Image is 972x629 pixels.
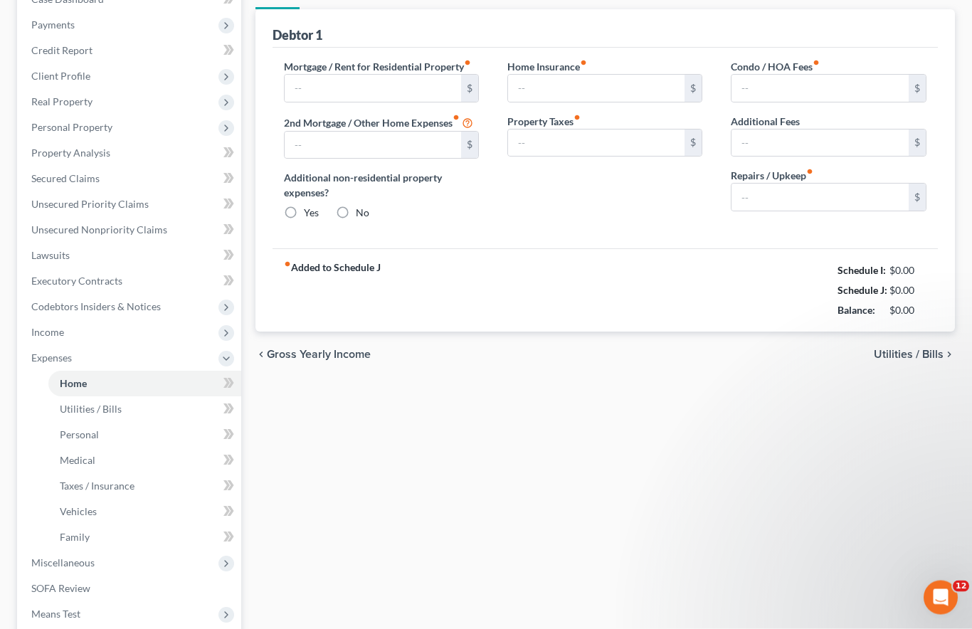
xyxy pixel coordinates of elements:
[31,327,64,339] span: Income
[731,130,909,157] input: --
[60,455,95,467] span: Medical
[284,115,473,132] label: 2nd Mortgage / Other Home Expenses
[255,349,267,361] i: chevron_left
[31,147,110,159] span: Property Analysis
[31,250,70,262] span: Lawsuits
[20,38,241,64] a: Credit Report
[60,506,97,518] span: Vehicles
[507,115,581,129] label: Property Taxes
[731,184,909,211] input: --
[889,264,927,278] div: $0.00
[20,141,241,166] a: Property Analysis
[31,199,149,211] span: Unsecured Priority Claims
[31,96,93,108] span: Real Property
[60,532,90,544] span: Family
[685,75,702,102] div: $
[31,70,90,83] span: Client Profile
[48,371,241,397] a: Home
[285,132,462,159] input: --
[20,576,241,602] a: SOFA Review
[48,448,241,474] a: Medical
[31,352,72,364] span: Expenses
[273,27,322,44] div: Debtor 1
[31,608,80,620] span: Means Test
[838,285,887,297] strong: Schedule J:
[60,429,99,441] span: Personal
[31,122,112,134] span: Personal Property
[31,45,93,57] span: Credit Report
[31,583,90,595] span: SOFA Review
[31,301,161,313] span: Codebtors Insiders & Notices
[20,269,241,295] a: Executory Contracts
[48,525,241,551] a: Family
[806,169,813,176] i: fiber_manual_record
[944,349,955,361] i: chevron_right
[255,349,371,361] button: chevron_left Gross Yearly Income
[889,284,927,298] div: $0.00
[507,60,587,75] label: Home Insurance
[20,243,241,269] a: Lawsuits
[909,130,926,157] div: $
[285,75,462,102] input: --
[731,75,909,102] input: --
[508,130,685,157] input: --
[874,349,955,361] button: Utilities / Bills chevron_right
[31,19,75,31] span: Payments
[48,499,241,525] a: Vehicles
[20,192,241,218] a: Unsecured Priority Claims
[924,581,958,615] iframe: Intercom live chat
[284,261,381,321] strong: Added to Schedule J
[685,130,702,157] div: $
[20,166,241,192] a: Secured Claims
[909,184,926,211] div: $
[889,304,927,318] div: $0.00
[304,206,319,221] label: Yes
[508,75,685,102] input: --
[461,132,478,159] div: $
[284,261,291,268] i: fiber_manual_record
[580,60,587,67] i: fiber_manual_record
[838,265,886,277] strong: Schedule I:
[267,349,371,361] span: Gross Yearly Income
[284,60,471,75] label: Mortgage / Rent for Residential Property
[48,397,241,423] a: Utilities / Bills
[20,218,241,243] a: Unsecured Nonpriority Claims
[48,474,241,499] a: Taxes / Insurance
[874,349,944,361] span: Utilities / Bills
[453,115,460,122] i: fiber_manual_record
[31,557,95,569] span: Miscellaneous
[838,305,875,317] strong: Balance:
[60,378,87,390] span: Home
[356,206,369,221] label: No
[60,403,122,416] span: Utilities / Bills
[813,60,820,67] i: fiber_manual_record
[731,169,813,184] label: Repairs / Upkeep
[574,115,581,122] i: fiber_manual_record
[60,480,134,492] span: Taxes / Insurance
[48,423,241,448] a: Personal
[731,60,820,75] label: Condo / HOA Fees
[284,171,479,201] label: Additional non-residential property expenses?
[909,75,926,102] div: $
[953,581,969,592] span: 12
[31,173,100,185] span: Secured Claims
[31,275,122,287] span: Executory Contracts
[461,75,478,102] div: $
[731,115,800,129] label: Additional Fees
[31,224,167,236] span: Unsecured Nonpriority Claims
[464,60,471,67] i: fiber_manual_record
